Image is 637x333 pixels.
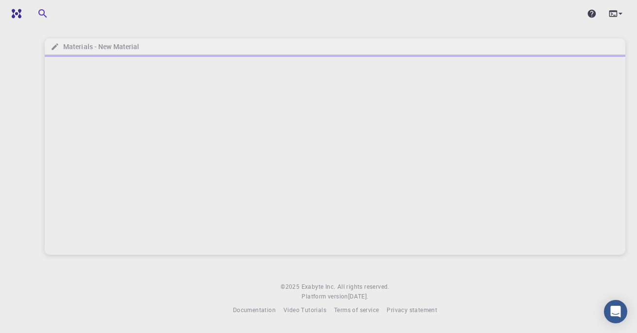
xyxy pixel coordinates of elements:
img: logo [8,9,21,18]
span: Documentation [233,306,276,314]
h6: Materials - New Material [59,41,139,52]
a: Terms of service [334,305,379,315]
div: Open Intercom Messenger [604,300,627,323]
span: All rights reserved. [337,282,389,292]
span: [DATE] . [348,292,369,300]
span: Exabyte Inc. [301,282,336,290]
a: Exabyte Inc. [301,282,336,292]
a: Video Tutorials [283,305,326,315]
span: Terms of service [334,306,379,314]
span: Video Tutorials [283,306,326,314]
span: Privacy statement [387,306,437,314]
span: © 2025 [281,282,301,292]
span: Platform version [301,292,348,301]
a: Privacy statement [387,305,437,315]
a: Documentation [233,305,276,315]
nav: breadcrumb [49,41,141,52]
a: [DATE]. [348,292,369,301]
